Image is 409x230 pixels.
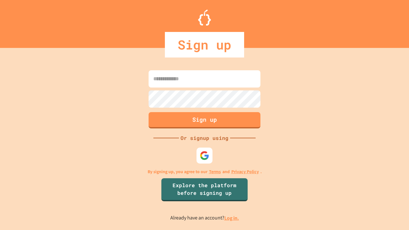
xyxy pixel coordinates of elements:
[148,168,262,175] p: By signing up, you agree to our and .
[161,178,248,201] a: Explore the platform before signing up
[149,112,260,128] button: Sign up
[200,151,209,160] img: google-icon.svg
[231,168,259,175] a: Privacy Policy
[170,214,239,222] p: Already have an account?
[179,134,230,142] div: Or signup using
[165,32,244,57] div: Sign up
[209,168,221,175] a: Terms
[198,10,211,26] img: Logo.svg
[224,215,239,221] a: Log in.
